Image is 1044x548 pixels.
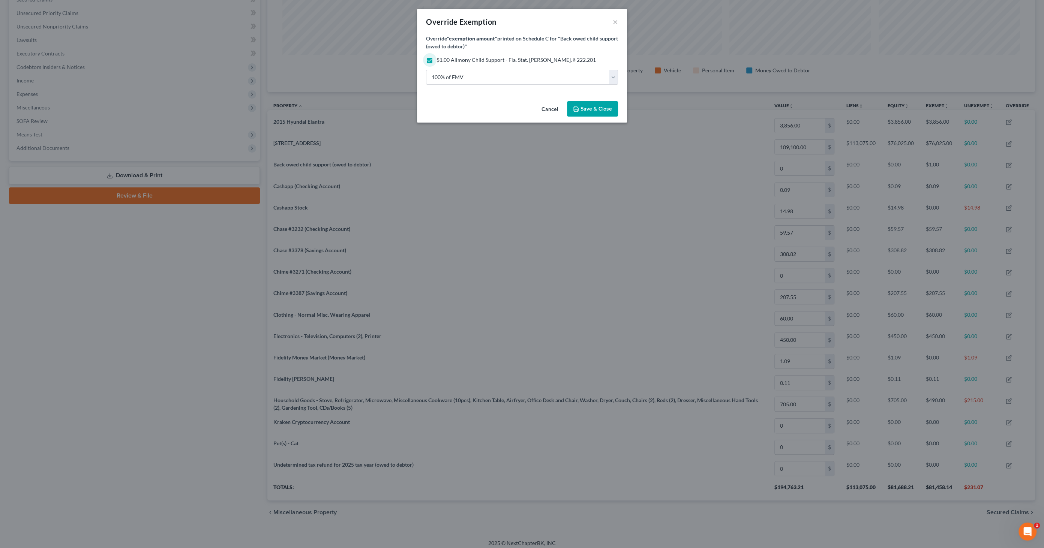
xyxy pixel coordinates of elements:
[426,34,618,50] label: Override printed on Schedule C for "Back owed child support (owed to debtor)"
[1018,523,1036,541] iframe: Intercom live chat
[580,106,612,112] span: Save & Close
[567,101,618,117] button: Save & Close
[613,17,618,26] button: ×
[447,35,497,42] strong: "exemption amount"
[436,57,596,63] span: $1.00 Alimony Child Support - Fla. Stat. [PERSON_NAME]. § 222.201
[426,16,496,27] div: Override Exemption
[535,102,564,117] button: Cancel
[1034,523,1040,529] span: 1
